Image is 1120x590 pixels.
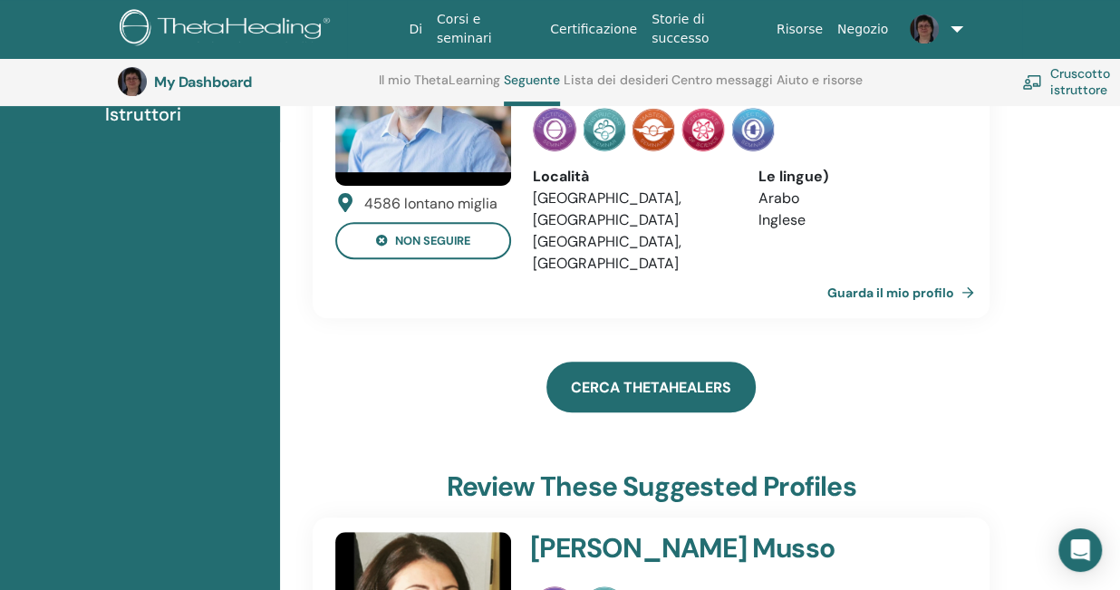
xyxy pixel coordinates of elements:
div: 4586 lontano miglia [364,193,497,215]
li: Arabo [758,188,957,209]
a: Cerca ThetaHealers [546,362,756,412]
span: Istruttori [105,101,181,128]
a: Corsi e seminari [430,3,543,55]
div: Le lingue) [758,166,957,188]
img: logo.png [120,9,336,50]
button: non seguire [335,222,511,259]
li: Inglese [758,209,957,231]
a: Di [401,13,430,46]
h3: My Dashboard [154,73,335,91]
div: Località [533,166,731,188]
li: [GEOGRAPHIC_DATA], [GEOGRAPHIC_DATA] [533,231,731,275]
img: chalkboard-teacher.svg [1022,74,1042,90]
h3: Review these suggested profiles [446,470,855,503]
a: Lista dei desideri [564,73,669,102]
img: default.jpg [118,67,147,96]
a: Certificazione [543,13,644,46]
div: Open Intercom Messenger [1058,528,1102,572]
a: Aiuto e risorse [777,73,863,102]
a: Negozio [830,13,895,46]
a: Seguente [504,73,560,106]
a: Centro messaggi [671,73,773,102]
a: Il mio ThetaLearning [379,73,500,102]
img: default.jpg [910,15,939,44]
h4: [PERSON_NAME] Musso [530,532,883,565]
a: Guarda il mio profilo [827,275,981,311]
a: Risorse [769,13,830,46]
a: Storie di successo [644,3,769,55]
li: [GEOGRAPHIC_DATA], [GEOGRAPHIC_DATA] [533,188,731,231]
